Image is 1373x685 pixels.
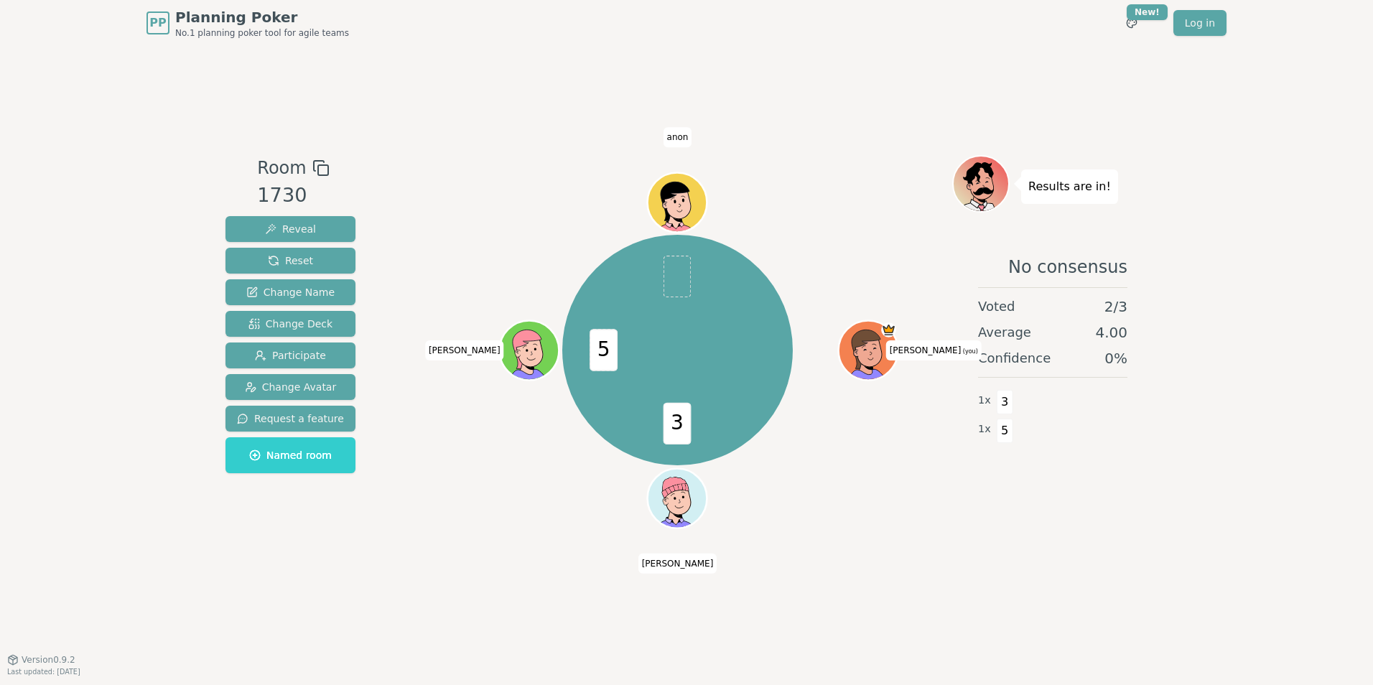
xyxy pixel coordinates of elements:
[225,437,355,473] button: Named room
[7,654,75,666] button: Version0.9.2
[225,342,355,368] button: Participate
[978,322,1031,342] span: Average
[886,340,982,360] span: Click to change your name
[997,419,1013,443] span: 5
[225,406,355,432] button: Request a feature
[978,421,991,437] span: 1 x
[1104,297,1127,317] span: 2 / 3
[1127,4,1168,20] div: New!
[978,348,1051,368] span: Confidence
[175,7,349,27] span: Planning Poker
[1119,10,1145,36] button: New!
[7,668,80,676] span: Last updated: [DATE]
[664,403,692,444] span: 3
[248,317,332,331] span: Change Deck
[425,340,504,360] span: Click to change your name
[175,27,349,39] span: No.1 planning poker tool for agile teams
[225,311,355,337] button: Change Deck
[255,348,326,363] span: Participate
[1173,10,1227,36] a: Log in
[249,448,332,462] span: Named room
[237,411,344,426] span: Request a feature
[245,380,337,394] span: Change Avatar
[978,393,991,409] span: 1 x
[638,553,717,573] span: Click to change your name
[225,216,355,242] button: Reveal
[1028,177,1111,197] p: Results are in!
[590,330,618,371] span: 5
[257,155,306,181] span: Room
[1008,256,1127,279] span: No consensus
[225,374,355,400] button: Change Avatar
[997,390,1013,414] span: 3
[841,322,897,378] button: Click to change your avatar
[268,253,313,268] span: Reset
[246,285,335,299] span: Change Name
[882,322,897,337] span: Elena is the host
[664,127,692,147] span: Click to change your name
[146,7,349,39] a: PPPlanning PokerNo.1 planning poker tool for agile teams
[1095,322,1127,342] span: 4.00
[225,279,355,305] button: Change Name
[257,181,329,210] div: 1730
[978,297,1015,317] span: Voted
[265,222,316,236] span: Reveal
[149,14,166,32] span: PP
[22,654,75,666] span: Version 0.9.2
[225,248,355,274] button: Reset
[961,348,978,355] span: (you)
[1104,348,1127,368] span: 0 %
